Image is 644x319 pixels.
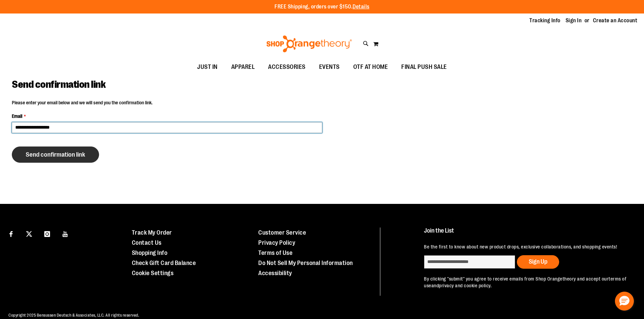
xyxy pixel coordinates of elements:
a: APPAREL [224,59,262,75]
a: Contact Us [132,239,162,246]
a: Visit our X page [23,228,35,239]
a: Visit our Youtube page [59,228,71,239]
a: Check Gift Card Balance [132,260,196,266]
a: Sign In [566,17,582,24]
a: Details [353,4,369,10]
a: Customer Service [258,229,306,236]
button: Hello, have a question? Let’s chat. [615,292,634,311]
a: terms of use [424,276,626,288]
span: OTF AT HOME [353,59,388,75]
span: Email [12,113,22,119]
a: Visit our Instagram page [41,228,53,239]
span: Sign Up [529,258,547,265]
a: Visit our Facebook page [5,228,17,239]
a: privacy and cookie policy. [439,283,492,288]
a: Create an Account [593,17,638,24]
a: Do Not Sell My Personal Information [258,260,353,266]
span: EVENTS [319,59,340,75]
a: OTF AT HOME [347,59,395,75]
span: ACCESSORIES [268,59,306,75]
a: Privacy Policy [258,239,295,246]
a: JUST IN [190,59,224,75]
a: Tracking Info [529,17,560,24]
input: enter email [424,255,515,269]
a: EVENTS [312,59,347,75]
a: Terms of Use [258,249,292,256]
a: Cookie Settings [132,270,174,276]
span: APPAREL [231,59,255,75]
h4: Join the List [424,228,628,240]
span: Send confirmation link [26,151,85,158]
img: Twitter [26,231,32,237]
a: ACCESSORIES [261,59,312,75]
p: Be the first to know about new product drops, exclusive collaborations, and shopping events! [424,243,628,250]
button: Send confirmation link [12,147,99,163]
a: Track My Order [132,229,172,236]
span: Send confirmation link [12,79,105,90]
span: Copyright 2025 Bensussen Deutsch & Associates, LLC. All rights reserved. [8,313,139,318]
a: FINAL PUSH SALE [395,59,454,75]
p: FREE Shipping, orders over $150. [275,3,369,11]
a: Accessibility [258,270,292,276]
span: JUST IN [197,59,218,75]
p: Please enter your email below and we will send you the confirmation link. [12,99,322,106]
a: Shopping Info [132,249,168,256]
span: FINAL PUSH SALE [401,59,447,75]
p: By clicking "submit" you agree to receive emails from Shop Orangetheory and accept our and [424,275,628,289]
button: Sign Up [517,255,559,269]
img: Shop Orangetheory [265,35,353,52]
